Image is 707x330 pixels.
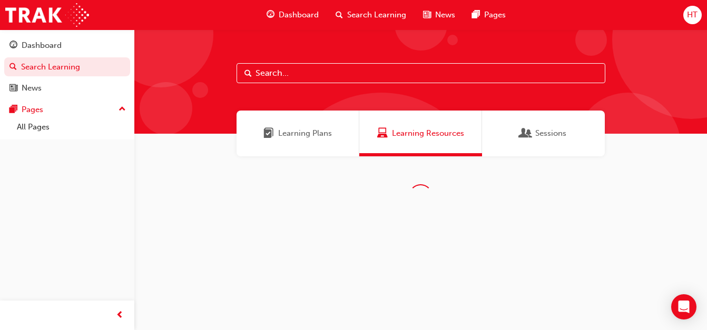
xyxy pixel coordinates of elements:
span: search-icon [336,8,343,22]
span: guage-icon [9,41,17,51]
div: News [22,82,42,94]
span: Learning Plans [263,127,274,139]
a: Dashboard [4,36,130,55]
input: Search... [237,63,605,83]
span: HT [687,9,698,21]
a: Learning PlansLearning Plans [237,111,359,156]
a: All Pages [13,119,130,135]
button: DashboardSearch LearningNews [4,34,130,100]
span: prev-icon [116,309,124,322]
div: Dashboard [22,39,62,52]
span: Search Learning [347,9,406,21]
a: SessionsSessions [482,111,605,156]
span: Learning Resources [377,127,388,139]
a: pages-iconPages [464,4,514,26]
a: news-iconNews [415,4,464,26]
span: Learning Resources [392,127,464,139]
span: pages-icon [472,8,480,22]
div: Open Intercom Messenger [671,294,696,319]
span: pages-icon [9,105,17,115]
span: Pages [484,9,506,21]
a: guage-iconDashboard [258,4,327,26]
span: news-icon [9,84,17,93]
a: News [4,78,130,98]
span: search-icon [9,63,17,72]
span: Search [244,67,252,79]
button: Pages [4,100,130,119]
span: guage-icon [267,8,274,22]
button: HT [683,6,702,24]
div: Pages [22,104,43,116]
span: Sessions [535,127,566,139]
span: Learning Plans [278,127,332,139]
a: Search Learning [4,57,130,77]
span: up-icon [119,103,126,116]
a: Learning ResourcesLearning Resources [359,111,482,156]
span: Dashboard [279,9,319,21]
span: news-icon [423,8,431,22]
span: News [435,9,455,21]
img: Trak [5,3,89,27]
span: Sessions [521,127,531,139]
a: search-iconSearch Learning [327,4,415,26]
